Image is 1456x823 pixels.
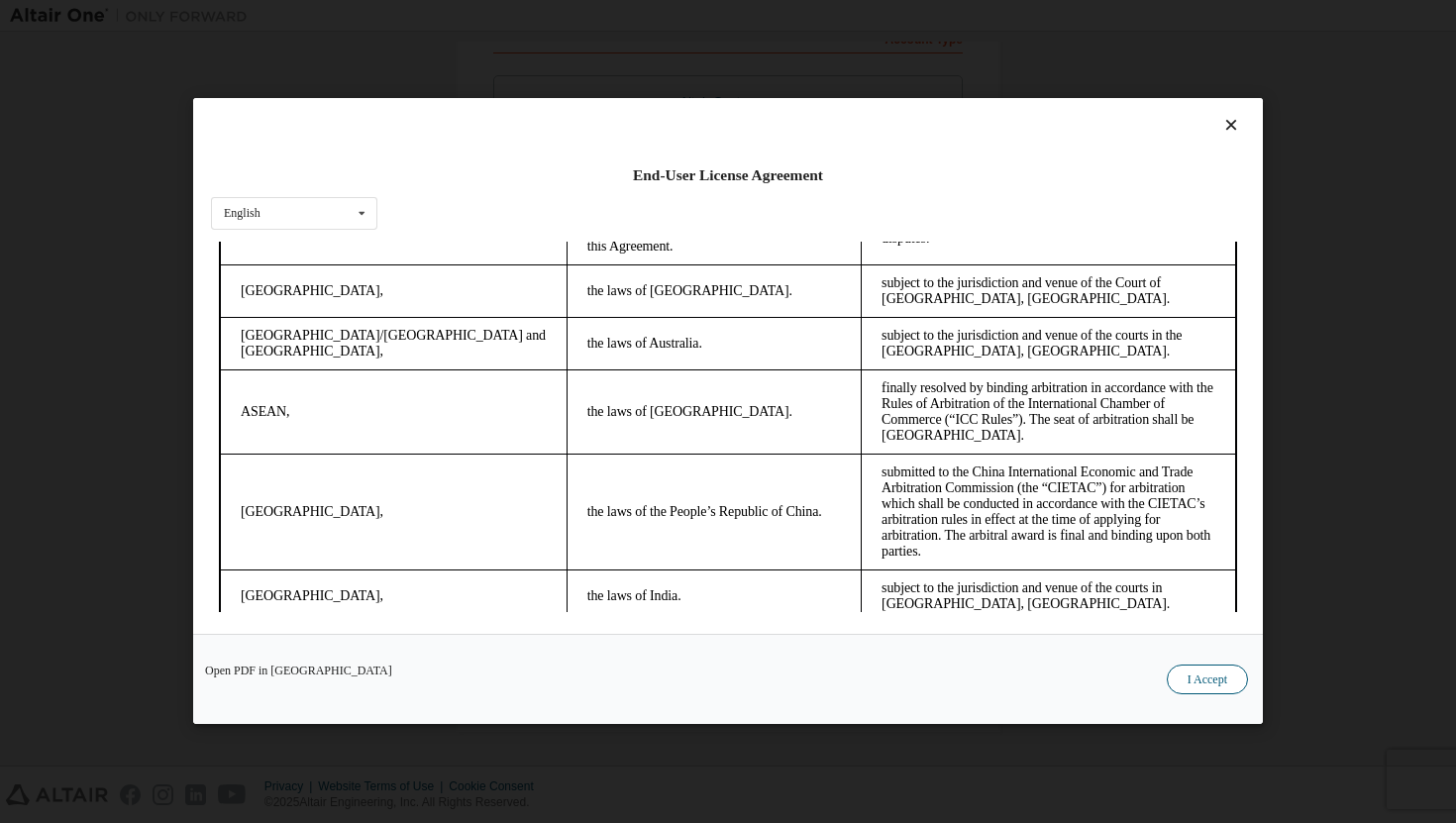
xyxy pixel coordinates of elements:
a: Open PDF in [GEOGRAPHIC_DATA] [205,666,392,677]
div: English [224,208,260,220]
td: submitted to the China International Economic and Trade Arbitration Commission (the “CIETAC”) for... [651,212,1025,328]
td: the laws of Australia. [356,75,650,128]
td: the laws of [GEOGRAPHIC_DATA]. [356,23,650,75]
div: End-User License Agreement [211,165,1245,185]
td: subject to the jurisdiction and venue of the courts in the [GEOGRAPHIC_DATA], [GEOGRAPHIC_DATA]. [651,75,1025,128]
td: subject to the jurisdiction and venue of the Court of [GEOGRAPHIC_DATA], [GEOGRAPHIC_DATA]. [651,23,1025,75]
td: the laws of the People’s Republic of China. [356,212,650,328]
td: ASEAN, [9,128,356,212]
td: the laws of [GEOGRAPHIC_DATA]. [356,128,650,212]
td: [GEOGRAPHIC_DATA], [9,212,356,328]
td: [GEOGRAPHIC_DATA], [9,328,356,380]
td: subject to the jurisdiction and venue of the courts in [GEOGRAPHIC_DATA], [GEOGRAPHIC_DATA]. [651,328,1025,380]
td: the laws of India. [356,328,650,380]
button: I Accept [1167,666,1248,695]
td: [GEOGRAPHIC_DATA], [9,23,356,75]
td: [GEOGRAPHIC_DATA]/[GEOGRAPHIC_DATA] and [GEOGRAPHIC_DATA], [9,75,356,128]
td: finally resolved by binding arbitration in accordance with the Rules of Arbitration of the Intern... [651,128,1025,212]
